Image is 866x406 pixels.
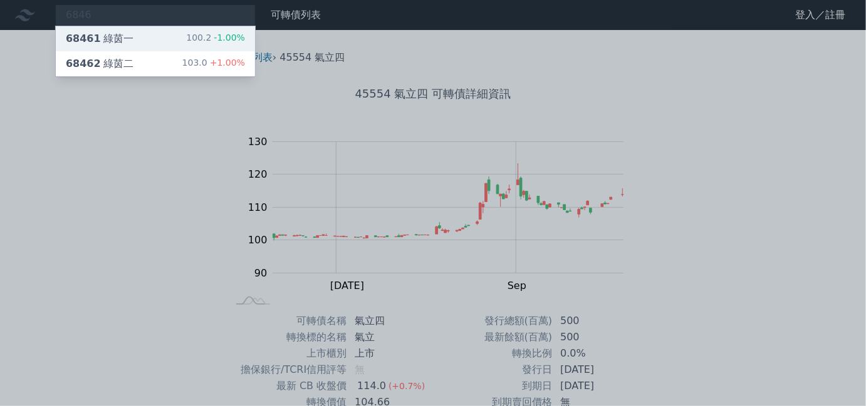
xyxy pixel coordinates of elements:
[66,31,133,46] div: 綠茵一
[182,56,245,71] div: 103.0
[66,58,101,69] span: 68462
[66,56,133,71] div: 綠茵二
[207,58,245,68] span: +1.00%
[56,26,255,51] a: 68461綠茵一 100.2-1.00%
[186,31,245,46] div: 100.2
[211,33,245,43] span: -1.00%
[66,33,101,44] span: 68461
[56,51,255,76] a: 68462綠茵二 103.0+1.00%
